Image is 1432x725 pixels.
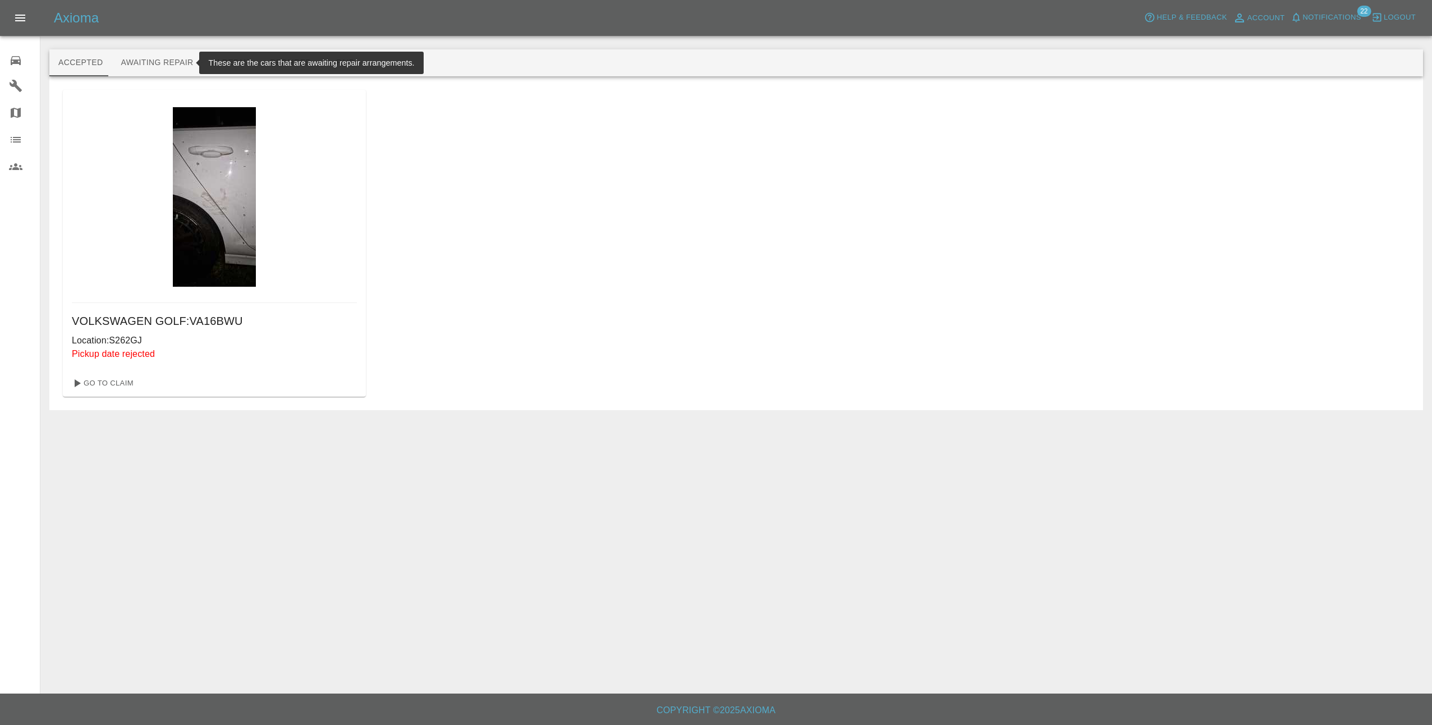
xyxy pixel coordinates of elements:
[72,312,357,330] h6: VOLKSWAGEN GOLF : VA16BWU
[1230,9,1288,27] a: Account
[1369,9,1419,26] button: Logout
[49,49,112,76] button: Accepted
[54,9,99,27] h5: Axioma
[72,334,357,347] p: Location: S262GJ
[320,49,371,76] button: Paid
[261,49,320,76] button: Repaired
[1156,11,1227,24] span: Help & Feedback
[9,703,1423,718] h6: Copyright © 2025 Axioma
[7,4,34,31] button: Open drawer
[1384,11,1416,24] span: Logout
[1141,9,1229,26] button: Help & Feedback
[67,374,136,392] a: Go To Claim
[72,347,357,361] p: Pickup date rejected
[1247,12,1285,25] span: Account
[203,49,261,76] button: In Repair
[112,49,202,76] button: Awaiting Repair
[1288,9,1364,26] button: Notifications
[1357,6,1371,17] span: 22
[1303,11,1361,24] span: Notifications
